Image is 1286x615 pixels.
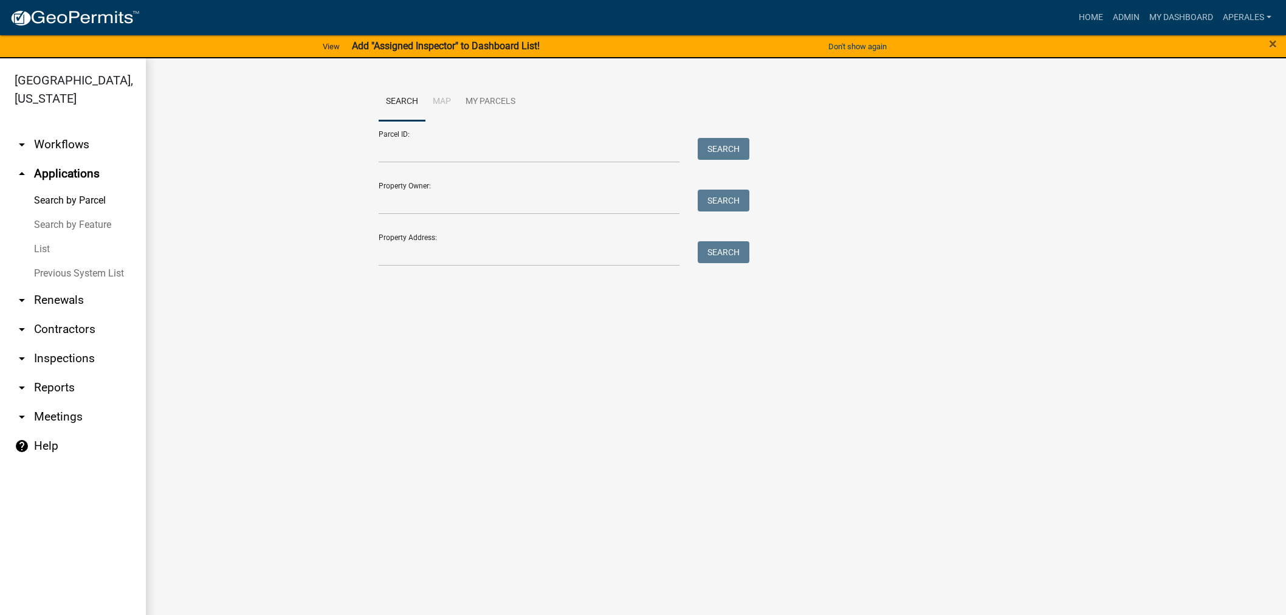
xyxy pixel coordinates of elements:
[1074,6,1108,29] a: Home
[15,380,29,395] i: arrow_drop_down
[698,190,749,211] button: Search
[1218,6,1276,29] a: aperales
[1269,36,1277,51] button: Close
[15,167,29,181] i: arrow_drop_up
[698,138,749,160] button: Search
[824,36,892,57] button: Don't show again
[458,83,523,122] a: My Parcels
[379,83,425,122] a: Search
[1108,6,1144,29] a: Admin
[15,351,29,366] i: arrow_drop_down
[15,322,29,337] i: arrow_drop_down
[352,40,540,52] strong: Add "Assigned Inspector" to Dashboard List!
[15,137,29,152] i: arrow_drop_down
[15,293,29,307] i: arrow_drop_down
[698,241,749,263] button: Search
[318,36,345,57] a: View
[15,410,29,424] i: arrow_drop_down
[1144,6,1218,29] a: My Dashboard
[15,439,29,453] i: help
[1269,35,1277,52] span: ×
